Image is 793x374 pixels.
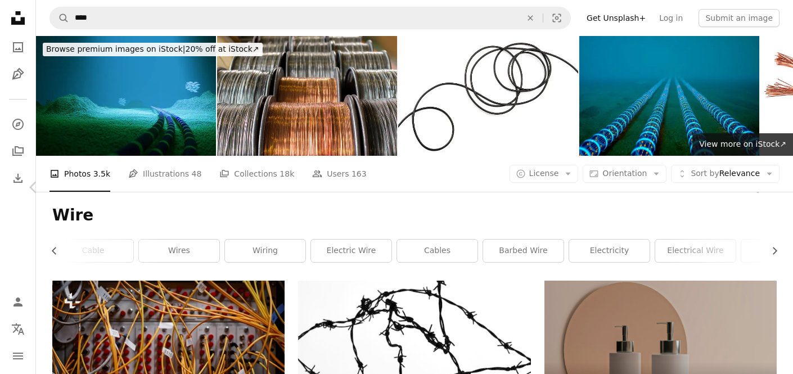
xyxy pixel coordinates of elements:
button: Search Unsplash [50,7,69,29]
button: Sort byRelevance [671,165,780,183]
a: Illustrations [7,63,29,85]
button: Language [7,318,29,340]
img: Fiber Optic Cables on Ocean Floor Transmitting Data [579,36,759,156]
span: Relevance [691,168,760,179]
a: Browse premium images on iStock|20% off at iStock↗ [36,36,269,63]
h1: Wire [52,205,777,226]
span: 48 [192,168,202,180]
span: 18k [280,168,294,180]
button: Menu [7,345,29,367]
a: electric wire [311,240,391,262]
a: Close up background image of server cabinet with yellow internet cables and wires connected to po... [52,353,285,363]
button: Orientation [583,165,666,183]
a: Log in [652,9,690,27]
a: wiring [225,240,305,262]
button: Submit an image [699,9,780,27]
img: Undersea fiber optic cables [36,36,216,156]
a: electrical wire [655,240,736,262]
a: barbed wire [483,240,564,262]
a: Explore [7,113,29,136]
a: Collections 18k [219,156,294,192]
img: Black electrical cable against white background [398,36,578,156]
a: wires [139,240,219,262]
img: Copper wire on reel close up [217,36,397,156]
a: View more on iStock↗ [692,133,793,156]
a: Users 163 [312,156,366,192]
span: License [529,169,559,178]
a: Illustrations 48 [128,156,201,192]
span: 163 [352,168,367,180]
form: Find visuals sitewide [49,7,571,29]
a: electricity [569,240,650,262]
span: View more on iStock ↗ [699,139,786,148]
span: Sort by [691,169,719,178]
button: scroll list to the right [764,240,777,262]
span: Orientation [602,169,647,178]
a: cable [53,240,133,262]
span: 20% off at iStock ↗ [46,44,259,53]
button: scroll list to the left [52,240,65,262]
a: Photos [7,36,29,58]
a: Log in / Sign up [7,291,29,313]
button: License [510,165,579,183]
a: cables [397,240,477,262]
button: Clear [518,7,543,29]
span: Browse premium images on iStock | [46,44,185,53]
a: Get Unsplash+ [580,9,652,27]
button: Visual search [543,7,570,29]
